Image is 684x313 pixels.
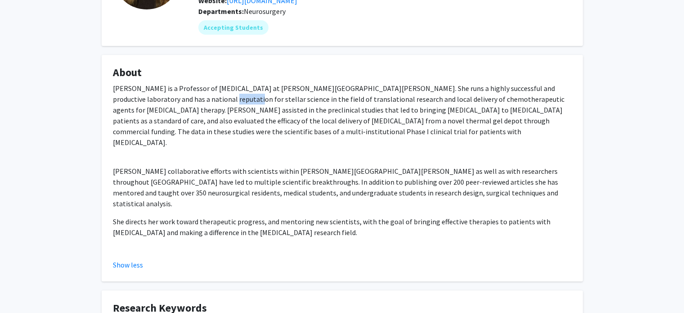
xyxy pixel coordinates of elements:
[198,20,268,35] mat-chip: Accepting Students
[198,7,244,16] b: Departments:
[113,216,572,238] p: She directs her work toward therapeutic progress, and mentoring new scientists, with the goal of ...
[7,272,38,306] iframe: Chat
[113,83,572,148] p: [PERSON_NAME] is a Professor of [MEDICAL_DATA] at [PERSON_NAME][GEOGRAPHIC_DATA][PERSON_NAME]. Sh...
[244,7,286,16] span: Neurosurgery
[113,66,572,79] h4: About
[113,166,572,209] p: [PERSON_NAME] collaborative efforts with scientists within [PERSON_NAME][GEOGRAPHIC_DATA][PERSON_...
[113,259,143,270] button: Show less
